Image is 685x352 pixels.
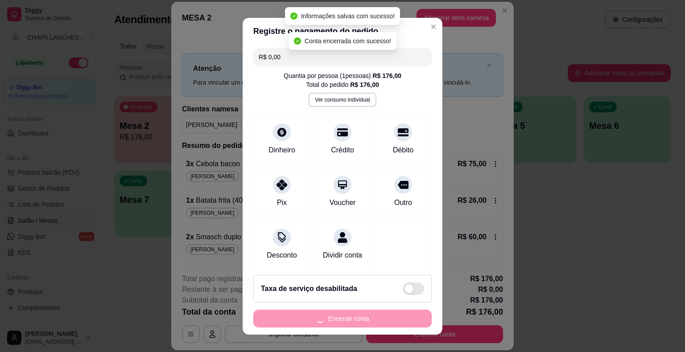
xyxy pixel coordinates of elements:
[323,250,362,261] div: Dividir conta
[243,18,442,45] header: Registre o pagamento do pedido
[268,145,295,156] div: Dinheiro
[294,37,301,45] span: check-circle
[372,71,401,80] div: R$ 176,00
[426,20,441,34] button: Close
[267,250,297,261] div: Desconto
[350,80,379,89] div: R$ 176,00
[277,197,287,208] div: Pix
[306,80,379,89] div: Total do pedido
[290,12,297,20] span: check-circle
[394,197,412,208] div: Outro
[330,197,356,208] div: Voucher
[284,71,401,80] div: Quantia por pessoa ( 1 pessoas)
[301,12,395,20] span: Informações salvas com sucesso!
[331,145,354,156] div: Crédito
[393,145,413,156] div: Débito
[261,283,357,294] h2: Taxa de serviço desabilitada
[309,93,376,107] button: Ver consumo individual
[259,48,426,66] input: Ex.: hambúrguer de cordeiro
[305,37,391,45] span: Conta encerrada com sucesso!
